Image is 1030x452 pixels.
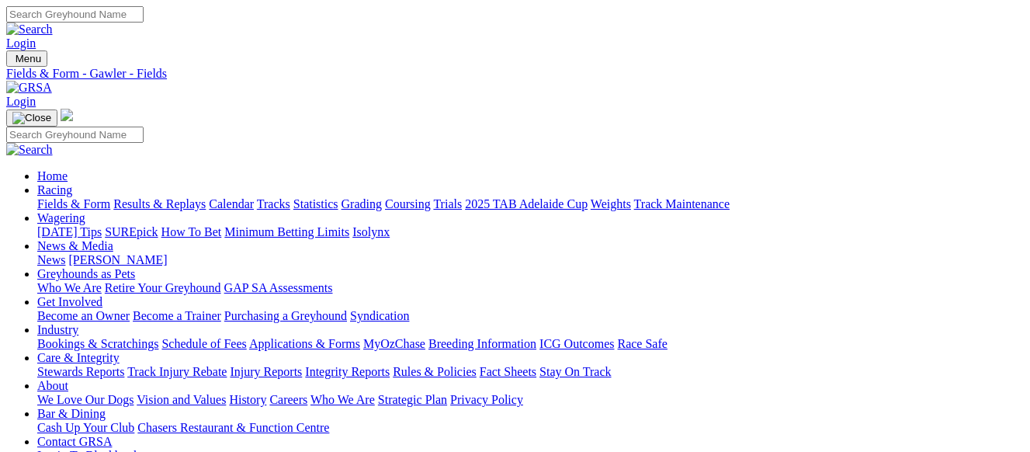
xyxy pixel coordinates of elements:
a: Fields & Form - Gawler - Fields [6,67,1024,81]
a: Rules & Policies [393,365,477,378]
a: Breeding Information [428,337,536,350]
a: Login [6,37,36,50]
div: Racing [37,197,1024,211]
a: Integrity Reports [305,365,390,378]
div: Wagering [37,225,1024,239]
div: Greyhounds as Pets [37,281,1024,295]
input: Search [6,127,144,143]
a: Purchasing a Greyhound [224,309,347,322]
a: Become an Owner [37,309,130,322]
a: Get Involved [37,295,102,308]
a: News [37,253,65,266]
img: logo-grsa-white.png [61,109,73,121]
a: Stewards Reports [37,365,124,378]
a: Privacy Policy [450,393,523,406]
a: Cash Up Your Club [37,421,134,434]
a: MyOzChase [363,337,425,350]
a: Vision and Values [137,393,226,406]
a: Schedule of Fees [161,337,246,350]
a: Bar & Dining [37,407,106,420]
a: Statistics [293,197,338,210]
div: Get Involved [37,309,1024,323]
a: History [229,393,266,406]
a: Track Injury Rebate [127,365,227,378]
a: We Love Our Dogs [37,393,134,406]
a: Bookings & Scratchings [37,337,158,350]
a: [PERSON_NAME] [68,253,167,266]
div: Industry [37,337,1024,351]
a: News & Media [37,239,113,252]
a: Trials [433,197,462,210]
a: Careers [269,393,307,406]
a: ICG Outcomes [539,337,614,350]
a: Injury Reports [230,365,302,378]
a: Who We Are [310,393,375,406]
a: Coursing [385,197,431,210]
img: Search [6,143,53,157]
a: Syndication [350,309,409,322]
div: Bar & Dining [37,421,1024,435]
img: GRSA [6,81,52,95]
a: Stay On Track [539,365,611,378]
div: News & Media [37,253,1024,267]
a: Home [37,169,68,183]
a: Become a Trainer [133,309,221,322]
a: Results & Replays [113,197,206,210]
a: Racing [37,183,72,196]
img: Close [12,112,51,124]
img: Search [6,23,53,37]
a: Strategic Plan [378,393,447,406]
a: Race Safe [617,337,667,350]
a: Chasers Restaurant & Function Centre [137,421,329,434]
a: Grading [342,197,382,210]
a: Fields & Form [37,197,110,210]
a: Calendar [209,197,254,210]
button: Toggle navigation [6,110,57,127]
a: Applications & Forms [249,337,360,350]
a: About [37,379,68,392]
span: Menu [16,53,41,64]
a: Weights [591,197,631,210]
a: Wagering [37,211,85,224]
a: Track Maintenance [634,197,730,210]
a: How To Bet [161,225,222,238]
input: Search [6,6,144,23]
a: Fact Sheets [480,365,536,378]
a: Who We Are [37,281,102,294]
button: Toggle navigation [6,50,47,67]
a: GAP SA Assessments [224,281,333,294]
div: Care & Integrity [37,365,1024,379]
a: Login [6,95,36,108]
a: [DATE] Tips [37,225,102,238]
div: About [37,393,1024,407]
a: Retire Your Greyhound [105,281,221,294]
a: Greyhounds as Pets [37,267,135,280]
a: Tracks [257,197,290,210]
a: Isolynx [352,225,390,238]
a: Care & Integrity [37,351,120,364]
a: Contact GRSA [37,435,112,448]
a: SUREpick [105,225,158,238]
a: 2025 TAB Adelaide Cup [465,197,588,210]
a: Minimum Betting Limits [224,225,349,238]
a: Industry [37,323,78,336]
